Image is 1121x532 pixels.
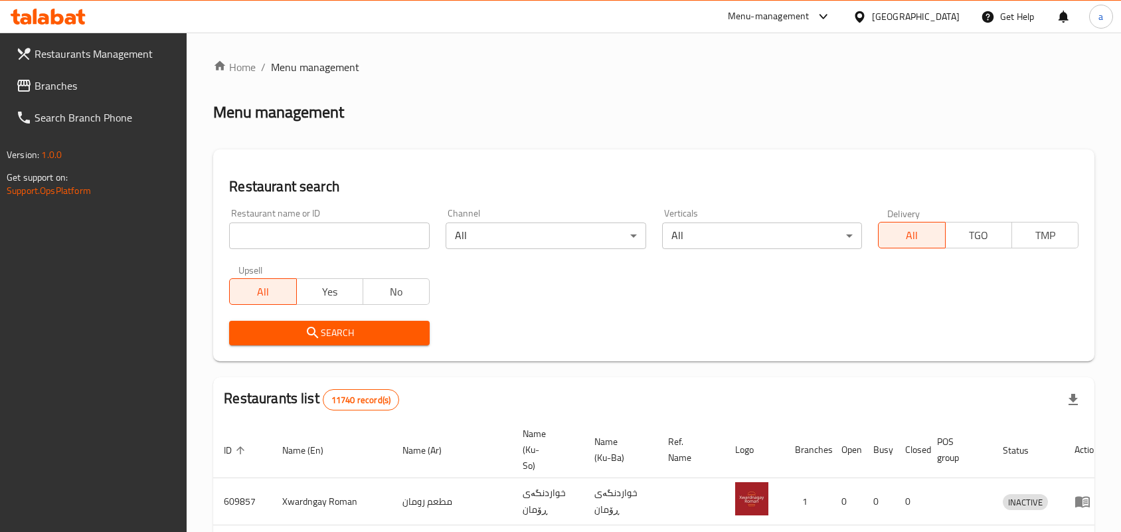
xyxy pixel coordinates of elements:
[662,222,863,249] div: All
[668,434,709,466] span: Ref. Name
[584,478,657,525] td: خواردنگەی ڕۆمان
[213,478,272,525] td: 609857
[1003,495,1048,510] span: INACTIVE
[229,177,1078,197] h2: Restaurant search
[261,59,266,75] li: /
[302,282,358,302] span: Yes
[213,102,344,123] h2: Menu management
[213,59,256,75] a: Home
[1011,222,1078,248] button: TMP
[363,278,430,305] button: No
[784,422,831,478] th: Branches
[784,478,831,525] td: 1
[240,325,419,341] span: Search
[282,442,341,458] span: Name (En)
[5,38,187,70] a: Restaurants Management
[35,110,177,126] span: Search Branch Phone
[35,46,177,62] span: Restaurants Management
[229,278,296,305] button: All
[1098,9,1103,24] span: a
[1017,226,1073,245] span: TMP
[1003,442,1046,458] span: Status
[512,478,584,525] td: خواردنگەی ڕۆمان
[272,478,392,525] td: Xwardngay Roman
[402,442,459,458] span: Name (Ar)
[728,9,810,25] div: Menu-management
[5,70,187,102] a: Branches
[7,182,91,199] a: Support.OpsPlatform
[229,321,430,345] button: Search
[945,222,1012,248] button: TGO
[235,282,291,302] span: All
[895,422,926,478] th: Closed
[951,226,1007,245] span: TGO
[725,422,784,478] th: Logo
[1003,494,1048,510] div: INACTIVE
[895,478,926,525] td: 0
[831,478,863,525] td: 0
[296,278,363,305] button: Yes
[271,59,359,75] span: Menu management
[41,146,62,163] span: 1.0.0
[887,209,920,218] label: Delivery
[863,478,895,525] td: 0
[323,389,399,410] div: Total records count
[35,78,177,94] span: Branches
[1064,422,1110,478] th: Action
[392,478,512,525] td: مطعم رومان
[238,265,263,274] label: Upsell
[1075,493,1099,509] div: Menu
[523,426,568,474] span: Name (Ku-So)
[1057,384,1089,416] div: Export file
[594,434,642,466] span: Name (Ku-Ba)
[224,442,249,458] span: ID
[229,222,430,249] input: Search for restaurant name or ID..
[5,102,187,133] a: Search Branch Phone
[213,59,1094,75] nav: breadcrumb
[7,169,68,186] span: Get support on:
[446,222,646,249] div: All
[735,482,768,515] img: Xwardngay Roman
[878,222,945,248] button: All
[872,9,960,24] div: [GEOGRAPHIC_DATA]
[369,282,424,302] span: No
[884,226,940,245] span: All
[937,434,976,466] span: POS group
[7,146,39,163] span: Version:
[224,389,399,410] h2: Restaurants list
[831,422,863,478] th: Open
[323,394,398,406] span: 11740 record(s)
[863,422,895,478] th: Busy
